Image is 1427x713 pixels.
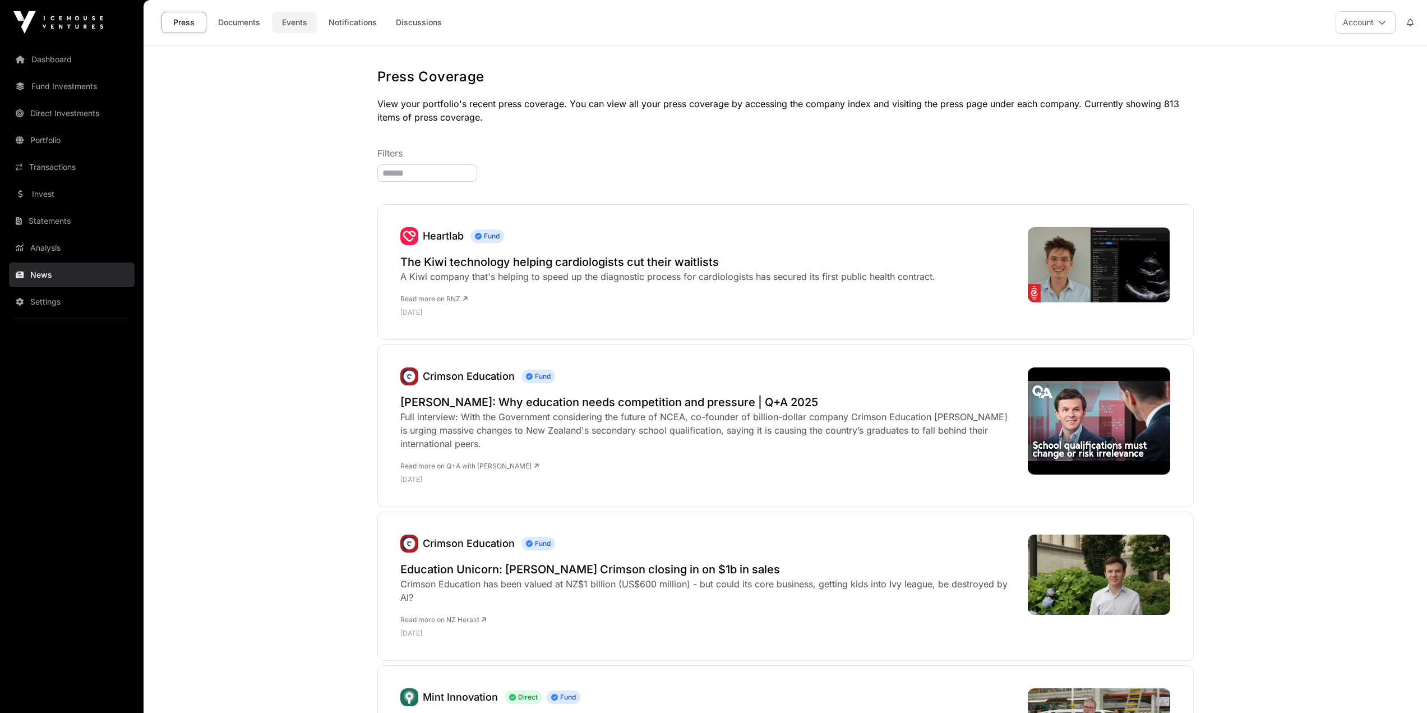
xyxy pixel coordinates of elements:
a: Crimson Education [423,370,515,382]
p: View your portfolio's recent press coverage. You can view all your press coverage by accessing th... [377,97,1194,124]
span: Direct [505,691,542,704]
a: Education Unicorn: [PERSON_NAME] Crimson closing in on $1b in sales [400,562,1017,577]
button: Account [1336,11,1396,34]
p: [DATE] [400,475,1017,484]
a: Read more on NZ Herald [400,615,486,624]
img: output-onlinepngtools---2024-09-17T130428.988.png [400,227,418,245]
a: Direct Investments [9,101,135,126]
a: Statements [9,209,135,233]
span: Fund [521,537,555,550]
a: Heartlab [423,230,464,242]
img: unnamed.jpg [400,535,418,553]
a: Documents [211,12,267,33]
a: Invest [9,182,135,206]
span: Fund [547,691,580,704]
a: Dashboard [9,47,135,72]
a: Read more on RNZ [400,295,468,303]
span: Fund [470,229,504,243]
a: Heartlab [400,227,418,245]
span: Fund [521,370,555,383]
a: [PERSON_NAME]: Why education needs competition and pressure | Q+A 2025 [400,394,1017,410]
a: Portfolio [9,128,135,153]
div: A Kiwi company that's helping to speed up the diagnostic process for cardiologists has secured it... [400,270,935,283]
a: Discussions [389,12,449,33]
iframe: Chat Widget [1371,659,1427,713]
h1: Press Coverage [377,68,1194,86]
a: Mint Innovation [400,688,418,706]
div: Crimson Education has been valued at NZ$1 billion (US$600 million) - but could its core business,... [400,577,1017,604]
a: Press [161,12,206,33]
a: Fund Investments [9,74,135,99]
a: Read more on Q+A with [PERSON_NAME] [400,462,539,470]
img: WIJ3H7SEEVEHPDFAKSUCV7O3DI.jpg [1028,535,1171,615]
img: hqdefault.jpg [1028,367,1171,475]
a: Events [272,12,317,33]
a: Crimson Education [423,537,515,549]
p: [DATE] [400,629,1017,638]
div: Full interview: With the Government considering the future of NCEA, co-founder of billion-dollar ... [400,410,1017,450]
img: unnamed.jpg [400,367,418,385]
a: Settings [9,289,135,314]
a: Transactions [9,155,135,180]
img: Icehouse Ventures Logo [13,11,103,34]
img: Mint.svg [400,688,418,706]
a: Analysis [9,236,135,260]
a: Crimson Education [400,535,418,553]
a: Notifications [321,12,384,33]
img: 4K35P6U_HeartLab_jpg.png [1028,227,1171,302]
p: Filters [377,146,1194,160]
a: Crimson Education [400,367,418,385]
p: [DATE] [400,308,935,317]
a: The Kiwi technology helping cardiologists cut their waitlists [400,254,935,270]
a: News [9,263,135,287]
a: Mint Innovation [423,691,498,703]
